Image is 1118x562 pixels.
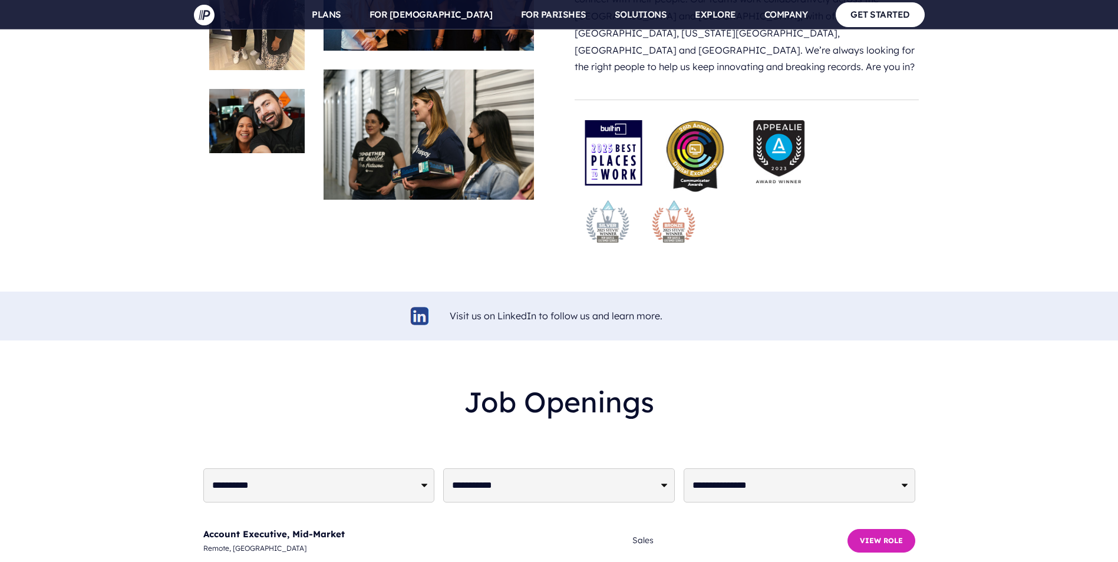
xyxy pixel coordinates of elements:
[650,198,697,245] img: stevie-bronze
[665,120,725,193] img: pp_press_awards-1
[203,528,345,540] a: Account Executive, Mid-Market
[584,120,643,186] img: award-badge-2025
[836,2,925,27] a: GET STARTED
[847,529,915,553] button: View Role
[209,89,305,153] img: careers
[203,376,915,428] h2: Job Openings
[632,533,847,548] span: Sales
[324,70,534,200] img: careers
[203,542,633,555] span: Remote, [GEOGRAPHIC_DATA]
[747,120,810,183] img: Appealie-logo-2023
[450,310,662,322] a: Visit us on LinkedIn to follow us and learn more.
[584,198,631,245] img: stevie-silver
[409,305,431,327] img: linkedin-logo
